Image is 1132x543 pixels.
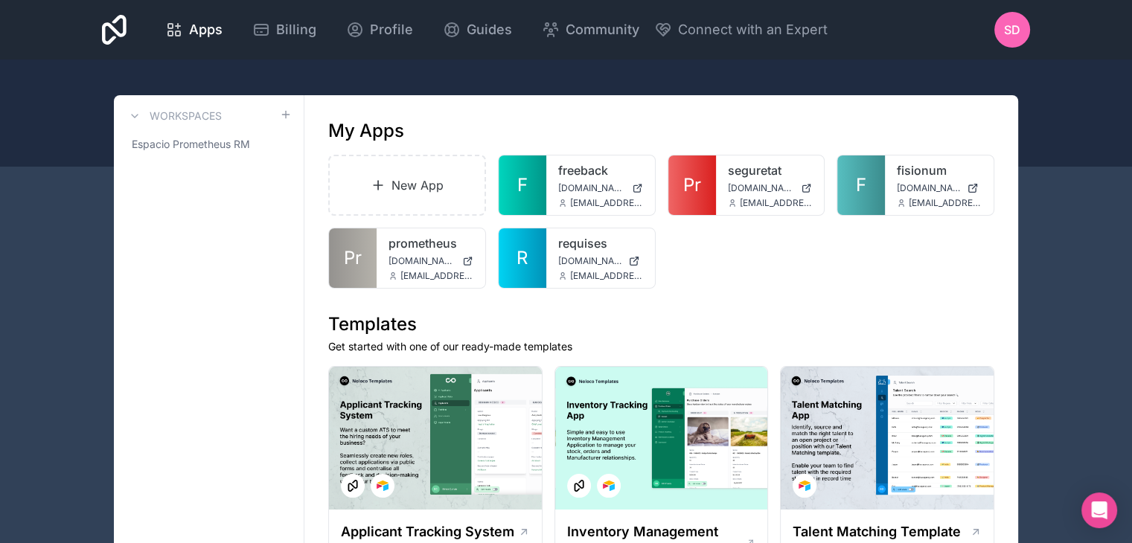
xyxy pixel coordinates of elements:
[654,19,828,40] button: Connect with an Expert
[1081,492,1117,528] div: Open Intercom Messenger
[856,173,866,197] span: F
[388,255,473,267] a: [DOMAIN_NAME]
[678,19,828,40] span: Connect with an Expert
[334,13,425,46] a: Profile
[499,155,546,215] a: F
[328,339,994,354] p: Get started with one of our ready-made templates
[897,161,982,179] a: fisionum
[799,480,810,492] img: Airtable Logo
[558,255,643,267] a: [DOMAIN_NAME]
[370,19,413,40] span: Profile
[388,255,456,267] span: [DOMAIN_NAME]
[328,312,994,336] h1: Templates
[728,182,796,194] span: [DOMAIN_NAME]
[740,197,813,209] span: [EMAIL_ADDRESS][DOMAIN_NAME]
[400,270,473,282] span: [EMAIL_ADDRESS][DOMAIN_NAME]
[683,173,701,197] span: Pr
[558,182,626,194] span: [DOMAIN_NAME]
[328,155,486,216] a: New App
[558,161,643,179] a: freeback
[558,234,643,252] a: requises
[570,197,643,209] span: [EMAIL_ADDRESS][DOMAIN_NAME]
[728,161,813,179] a: seguretat
[276,19,316,40] span: Billing
[132,137,250,152] span: Espacio Prometheus RM
[1004,21,1020,39] span: SD
[517,246,528,270] span: R
[126,107,222,125] a: Workspaces
[728,182,813,194] a: [DOMAIN_NAME]
[377,480,388,492] img: Airtable Logo
[793,521,961,542] h1: Talent Matching Template
[126,131,292,158] a: Espacio Prometheus RM
[517,173,528,197] span: F
[153,13,234,46] a: Apps
[530,13,651,46] a: Community
[566,19,639,40] span: Community
[150,109,222,123] h3: Workspaces
[240,13,328,46] a: Billing
[431,13,524,46] a: Guides
[329,228,377,288] a: Pr
[189,19,223,40] span: Apps
[603,480,615,492] img: Airtable Logo
[344,246,362,270] span: Pr
[558,255,622,267] span: [DOMAIN_NAME]
[909,197,982,209] span: [EMAIL_ADDRESS][DOMAIN_NAME]
[467,19,512,40] span: Guides
[897,182,982,194] a: [DOMAIN_NAME]
[897,182,961,194] span: [DOMAIN_NAME]
[328,119,404,143] h1: My Apps
[341,521,514,542] h1: Applicant Tracking System
[837,155,885,215] a: F
[668,155,716,215] a: Pr
[499,228,546,288] a: R
[558,182,643,194] a: [DOMAIN_NAME]
[570,270,643,282] span: [EMAIL_ADDRESS][DOMAIN_NAME]
[388,234,473,252] a: prometheus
